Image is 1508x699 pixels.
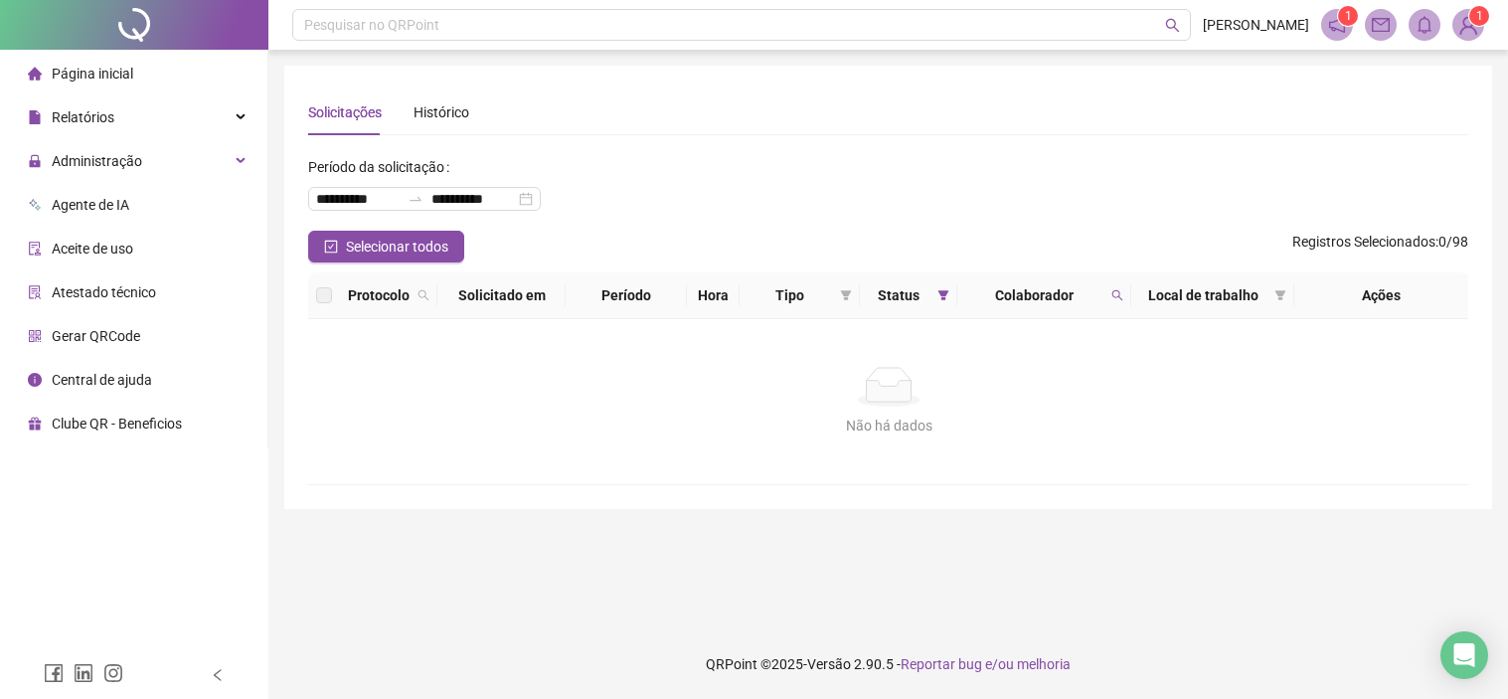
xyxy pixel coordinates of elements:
[1165,18,1180,33] span: search
[1292,234,1435,250] span: Registros Selecionados
[346,236,448,258] span: Selecionar todos
[52,241,133,257] span: Aceite de uso
[28,285,42,299] span: solution
[1139,284,1265,306] span: Local de trabalho
[52,328,140,344] span: Gerar QRCode
[308,151,457,183] label: Período da solicitação
[933,280,953,310] span: filter
[1338,6,1358,26] sup: 1
[414,280,433,310] span: search
[840,289,852,301] span: filter
[937,289,949,301] span: filter
[52,284,156,300] span: Atestado técnico
[52,109,114,125] span: Relatórios
[28,242,42,256] span: audit
[1328,16,1346,34] span: notification
[1345,9,1352,23] span: 1
[52,197,129,213] span: Agente de IA
[28,329,42,343] span: qrcode
[52,153,142,169] span: Administração
[28,110,42,124] span: file
[437,272,566,319] th: Solicitado em
[408,191,423,207] span: to
[408,191,423,207] span: swap-right
[28,67,42,81] span: home
[566,272,687,319] th: Período
[44,663,64,683] span: facebook
[1274,289,1286,301] span: filter
[332,415,1445,437] div: Não há dados
[28,154,42,168] span: lock
[1270,280,1290,310] span: filter
[1111,289,1123,301] span: search
[52,372,152,388] span: Central de ajuda
[1469,6,1489,26] sup: Atualize o seu contato no menu Meus Dados
[103,663,123,683] span: instagram
[1292,231,1468,262] span: : 0 / 98
[1302,284,1461,306] div: Ações
[1453,10,1483,40] img: 75828
[1372,16,1390,34] span: mail
[1440,631,1488,679] div: Open Intercom Messenger
[74,663,93,683] span: linkedin
[268,629,1508,699] footer: QRPoint © 2025 - 2.90.5 -
[418,289,429,301] span: search
[1476,9,1483,23] span: 1
[414,101,469,123] div: Histórico
[1203,14,1309,36] span: [PERSON_NAME]
[348,284,410,306] span: Protocolo
[748,284,832,306] span: Tipo
[687,272,740,319] th: Hora
[308,101,382,123] div: Solicitações
[868,284,929,306] span: Status
[1107,280,1127,310] span: search
[807,656,851,672] span: Versão
[324,240,338,254] span: check-square
[1416,16,1433,34] span: bell
[52,66,133,82] span: Página inicial
[52,416,182,432] span: Clube QR - Beneficios
[211,668,225,682] span: left
[836,280,856,310] span: filter
[965,284,1104,306] span: Colaborador
[308,231,464,262] button: Selecionar todos
[28,417,42,431] span: gift
[901,656,1071,672] span: Reportar bug e/ou melhoria
[28,373,42,387] span: info-circle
